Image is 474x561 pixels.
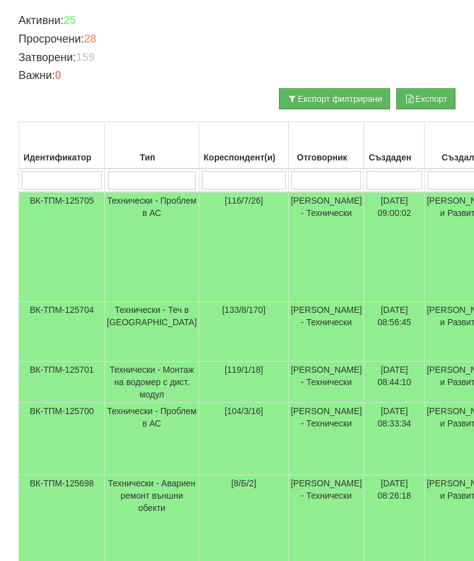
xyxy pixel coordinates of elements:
[21,149,102,166] div: Идентификатор
[364,302,425,362] td: [DATE] 08:56:45
[19,33,455,46] h4: Просрочени:
[55,69,61,81] b: 0
[199,122,288,169] th: Кореспондент(и): No sort applied, activate to apply an ascending sort
[279,88,390,109] button: Експорт филтрирани
[105,403,199,475] td: Технически - Проблем в АС
[364,362,425,403] td: [DATE] 08:44:10
[231,478,256,488] span: [8/Б/2]
[76,51,94,64] b: 159
[84,33,96,45] b: 28
[105,122,199,169] th: Тип: No sort applied, activate to apply an ascending sort
[289,122,364,169] th: Отговорник: No sort applied, activate to apply an ascending sort
[289,403,364,475] td: [PERSON_NAME] - Технически
[19,192,105,302] td: ВК-ТПМ-125705
[19,70,455,82] h4: Важни:
[225,406,263,416] span: [104/3/16]
[396,88,455,109] button: Експорт
[225,196,263,206] span: [116/7/26]
[105,192,199,302] td: Технически - Проблем в АС
[107,149,197,166] div: Тип
[105,302,199,362] td: Технически - Теч в [GEOGRAPHIC_DATA]
[364,192,425,302] td: [DATE] 09:00:02
[19,122,105,169] th: Идентификатор: No sort applied, activate to apply an ascending sort
[364,122,425,169] th: Създаден: No sort applied, activate to apply an ascending sort
[19,52,455,64] h4: Затворени:
[222,305,265,315] span: [133/8/170]
[19,362,105,403] td: ВК-ТПМ-125701
[19,403,105,475] td: ВК-ТПМ-125700
[289,362,364,403] td: [PERSON_NAME] - Технически
[366,149,422,166] div: Създаден
[105,362,199,403] td: Технически - Монтаж на водомер с дист. модул
[19,302,105,362] td: ВК-ТПМ-125704
[289,192,364,302] td: [PERSON_NAME] - Технически
[289,302,364,362] td: [PERSON_NAME] - Технически
[19,15,455,27] h4: Активни:
[201,149,286,166] div: Кореспондент(и)
[291,149,362,166] div: Отговорник
[364,403,425,475] td: [DATE] 08:33:34
[64,14,76,27] b: 25
[225,365,263,375] span: [119/1/18]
